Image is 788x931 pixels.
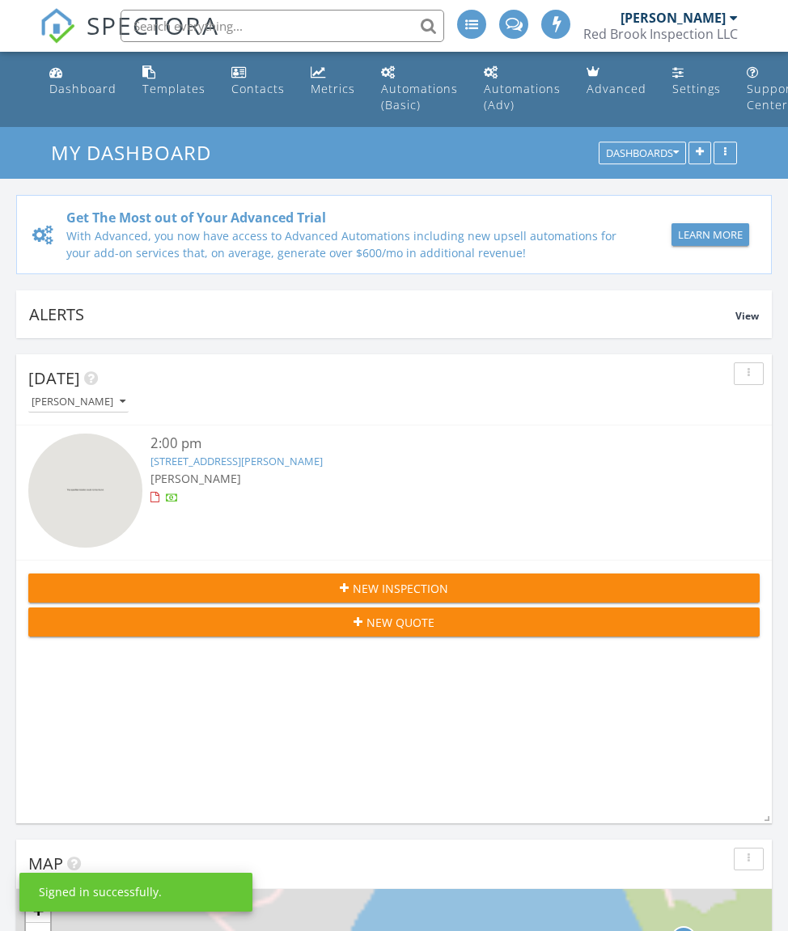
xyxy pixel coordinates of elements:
[580,58,653,104] a: Advanced
[477,58,567,121] a: Automations (Advanced)
[39,884,162,900] div: Signed in successfully.
[304,58,362,104] a: Metrics
[671,223,749,246] button: Learn More
[51,139,225,166] a: My Dashboard
[40,22,219,56] a: SPECTORA
[40,8,75,44] img: The Best Home Inspection Software - Spectora
[150,454,323,468] a: [STREET_ADDRESS][PERSON_NAME]
[375,58,464,121] a: Automations (Basic)
[28,853,63,874] span: Map
[28,607,760,637] button: New Quote
[28,434,760,552] a: 2:00 pm [STREET_ADDRESS][PERSON_NAME] [PERSON_NAME]
[150,471,241,486] span: [PERSON_NAME]
[43,58,123,104] a: Dashboard
[29,303,735,325] div: Alerts
[231,81,285,96] div: Contacts
[735,309,759,323] span: View
[606,148,679,159] div: Dashboards
[28,573,760,603] button: New Inspection
[28,434,142,548] img: streetview
[583,26,738,42] div: Red Brook Inspection LLC
[353,580,448,597] span: New Inspection
[381,81,458,112] div: Automations (Basic)
[87,8,219,42] span: SPECTORA
[66,227,640,261] div: With Advanced, you now have access to Advanced Automations including new upsell automations for y...
[150,434,699,454] div: 2:00 pm
[678,227,743,243] div: Learn More
[672,81,721,96] div: Settings
[136,58,212,104] a: Templates
[621,10,726,26] div: [PERSON_NAME]
[28,391,129,413] button: [PERSON_NAME]
[66,208,640,227] div: Get The Most out of Your Advanced Trial
[142,81,205,96] div: Templates
[666,58,727,104] a: Settings
[484,81,561,112] div: Automations (Adv)
[599,142,686,165] button: Dashboards
[28,367,80,389] span: [DATE]
[311,81,355,96] div: Metrics
[587,81,646,96] div: Advanced
[366,614,434,631] span: New Quote
[225,58,291,104] a: Contacts
[32,396,125,408] div: [PERSON_NAME]
[49,81,117,96] div: Dashboard
[121,10,444,42] input: Search everything...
